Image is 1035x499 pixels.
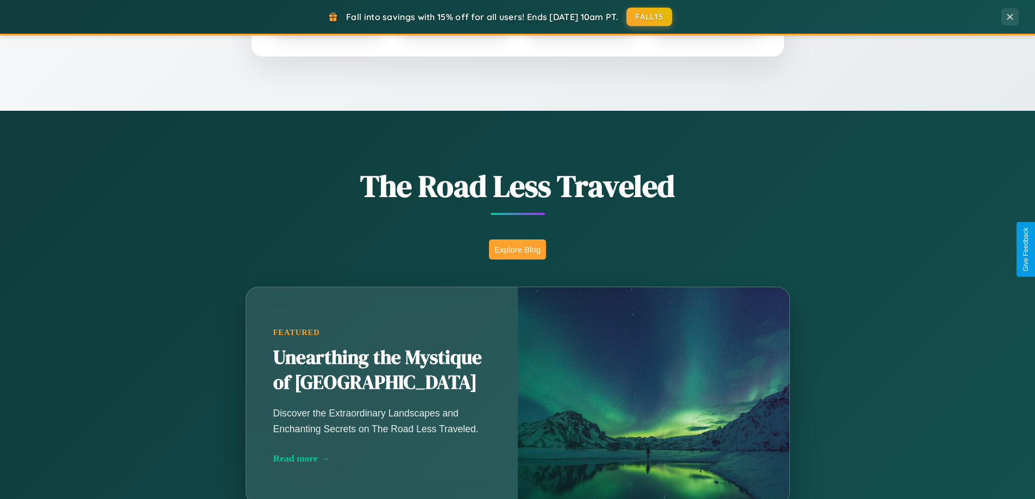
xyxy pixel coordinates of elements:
button: Explore Blog [489,239,546,260]
div: Give Feedback [1022,228,1030,271]
h1: The Road Less Traveled [192,165,844,207]
span: Fall into savings with 15% off for all users! Ends [DATE] 10am PT. [346,11,618,22]
div: Read more → [273,453,491,464]
div: Featured [273,328,491,337]
p: Discover the Extraordinary Landscapes and Enchanting Secrets on The Road Less Traveled. [273,406,491,436]
button: FALL15 [626,8,672,26]
h2: Unearthing the Mystique of [GEOGRAPHIC_DATA] [273,345,491,395]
